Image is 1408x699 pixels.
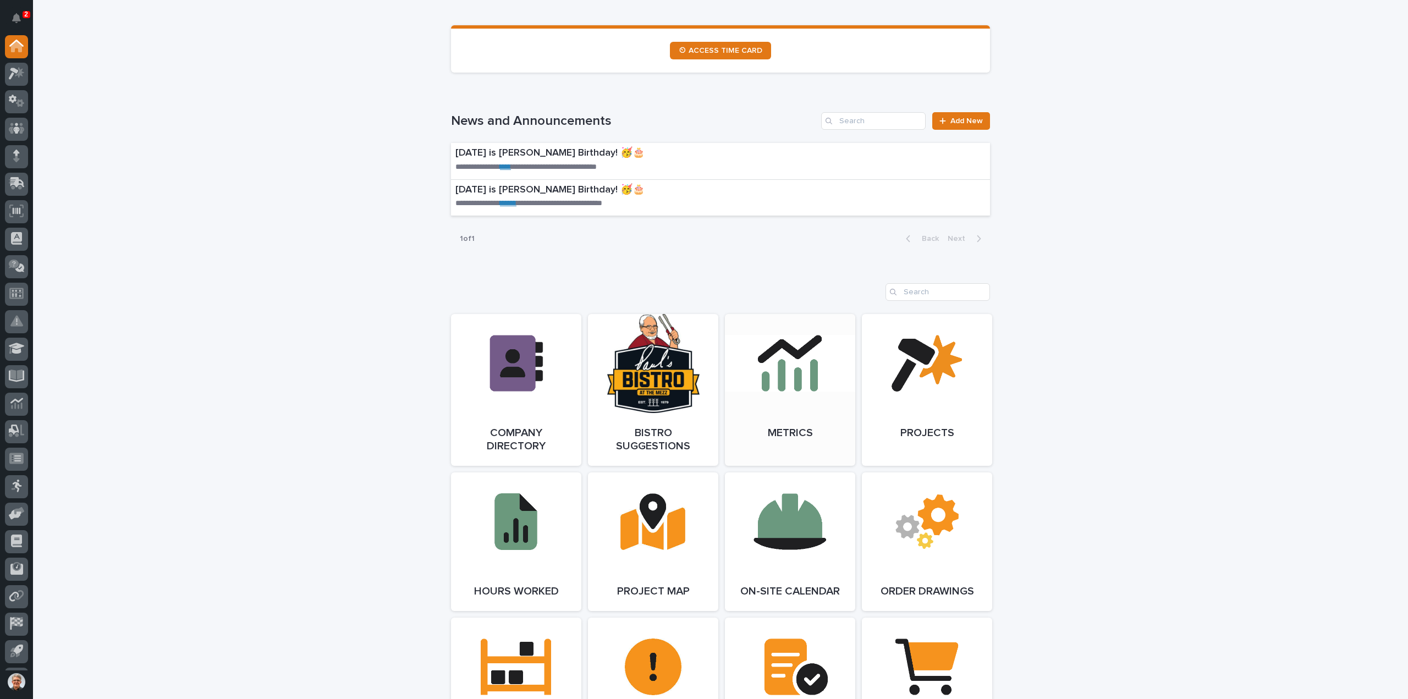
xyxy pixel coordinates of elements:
[588,472,718,611] a: Project Map
[821,112,926,130] input: Search
[670,42,771,59] a: ⏲ ACCESS TIME CARD
[943,234,990,244] button: Next
[950,117,983,125] span: Add New
[886,283,990,301] input: Search
[451,113,817,129] h1: News and Announcements
[862,314,992,466] a: Projects
[915,235,939,243] span: Back
[948,235,972,243] span: Next
[455,147,818,159] p: [DATE] is [PERSON_NAME] Birthday! 🥳🎂
[897,234,943,244] button: Back
[679,47,762,54] span: ⏲ ACCESS TIME CARD
[451,472,581,611] a: Hours Worked
[725,472,855,611] a: On-Site Calendar
[455,184,822,196] p: [DATE] is [PERSON_NAME] Birthday! 🥳🎂
[725,314,855,466] a: Metrics
[588,314,718,466] a: Bistro Suggestions
[24,10,28,18] p: 2
[932,112,990,130] a: Add New
[451,225,483,252] p: 1 of 1
[5,7,28,30] button: Notifications
[5,670,28,694] button: users-avatar
[14,13,28,31] div: Notifications2
[451,314,581,466] a: Company Directory
[862,472,992,611] a: Order Drawings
